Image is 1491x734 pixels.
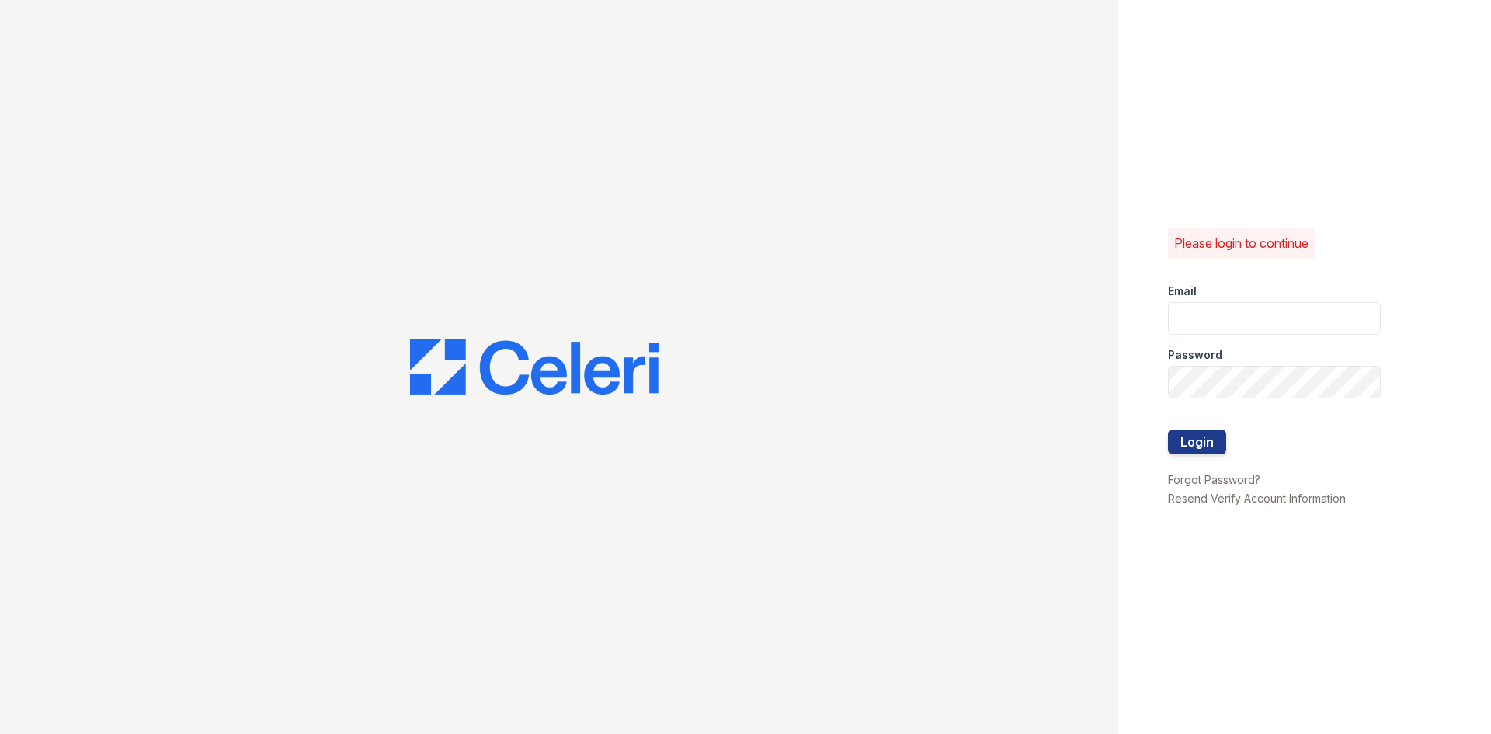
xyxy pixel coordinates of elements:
a: Resend Verify Account Information [1168,492,1346,505]
p: Please login to continue [1174,234,1309,252]
img: CE_Logo_Blue-a8612792a0a2168367f1c8372b55b34899dd931a85d93a1a3d3e32e68fde9ad4.png [410,339,659,395]
label: Email [1168,284,1197,299]
button: Login [1168,430,1226,454]
label: Password [1168,347,1222,363]
a: Forgot Password? [1168,473,1260,486]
